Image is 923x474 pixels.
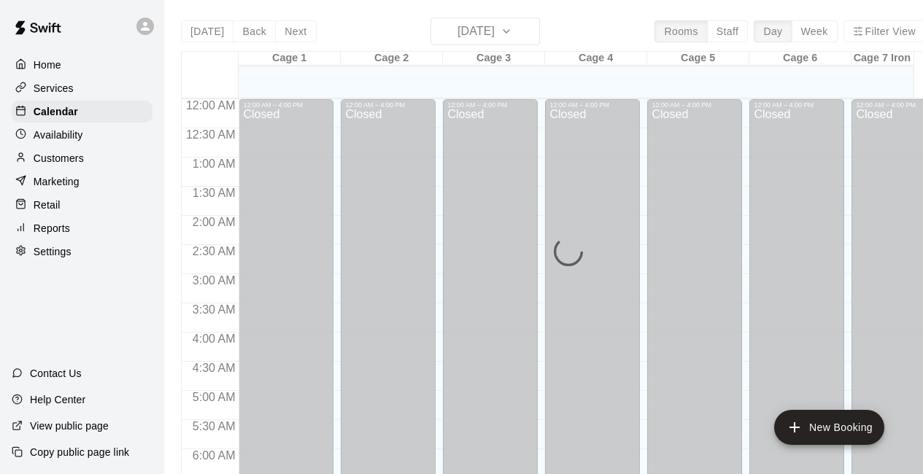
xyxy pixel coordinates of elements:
div: Cage 2 [341,52,443,66]
a: Marketing [12,171,152,193]
div: Cage 4 [545,52,647,66]
span: 4:00 AM [189,333,239,345]
div: 12:00 AM – 4:00 PM [447,101,533,109]
div: Cage 5 [647,52,749,66]
div: 12:00 AM – 4:00 PM [549,101,636,109]
span: 12:30 AM [182,128,239,141]
a: Calendar [12,101,152,123]
p: Home [34,58,61,72]
div: 12:00 AM – 4:00 PM [754,101,840,109]
p: Calendar [34,104,78,119]
div: Cage 1 [239,52,341,66]
span: 5:30 AM [189,420,239,432]
div: 12:00 AM – 4:00 PM [243,101,329,109]
a: Customers [12,147,152,169]
span: 5:00 AM [189,391,239,403]
p: Availability [34,128,83,142]
a: Reports [12,217,152,239]
a: Availability [12,124,152,146]
span: 12:00 AM [182,99,239,112]
p: Reports [34,221,70,236]
span: 3:00 AM [189,274,239,287]
a: Retail [12,194,152,216]
div: 12:00 AM – 4:00 PM [345,101,431,109]
p: Copy public page link [30,445,129,459]
span: 4:30 AM [189,362,239,374]
a: Settings [12,241,152,263]
p: Settings [34,244,72,259]
span: 2:00 AM [189,216,239,228]
span: 3:30 AM [189,303,239,316]
p: Services [34,81,74,96]
span: 1:00 AM [189,158,239,170]
p: Marketing [34,174,80,189]
p: Customers [34,151,84,166]
span: 6:00 AM [189,449,239,462]
div: 12:00 AM – 4:00 PM [652,101,738,109]
div: Cage 6 [749,52,851,66]
p: View public page [30,419,109,433]
span: 2:30 AM [189,245,239,257]
p: Help Center [30,392,85,407]
button: add [774,410,884,445]
a: Services [12,77,152,99]
p: Contact Us [30,366,82,381]
span: 1:30 AM [189,187,239,199]
p: Retail [34,198,61,212]
div: Cage 3 [443,52,545,66]
a: Home [12,54,152,76]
